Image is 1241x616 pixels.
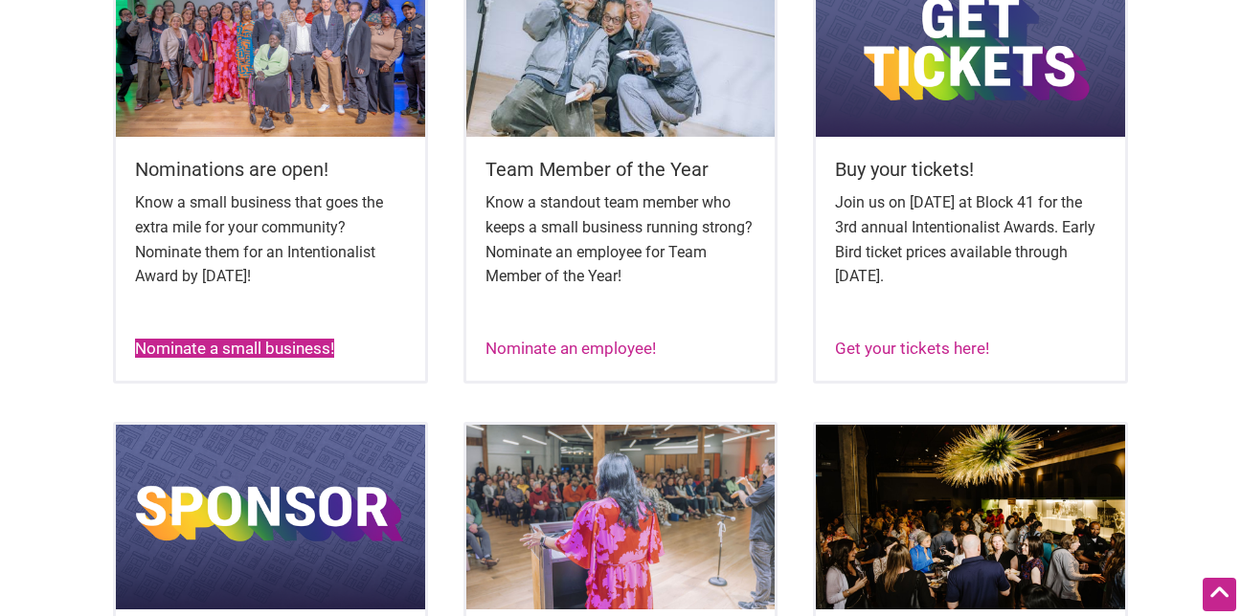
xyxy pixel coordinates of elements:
p: Know a standout team member who keeps a small business running strong? Nominate an employee for T... [485,190,756,288]
h5: Buy your tickets! [835,156,1106,183]
h5: Team Member of the Year [485,156,756,183]
p: Join us on [DATE] at Block 41 for the 3rd annual Intentionalist Awards. Early Bird ticket prices ... [835,190,1106,288]
div: Scroll Back to Top [1203,578,1236,611]
a: Nominate an employee! [485,339,656,358]
a: Get your tickets here! [835,339,989,358]
p: Know a small business that goes the extra mile for your community? Nominate them for an Intention... [135,190,406,288]
h5: Nominations are open! [135,156,406,183]
a: Nominate a small business! [135,339,334,358]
